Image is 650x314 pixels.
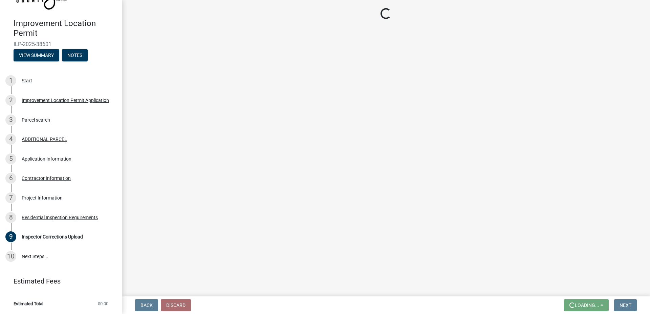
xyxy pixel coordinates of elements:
[22,234,83,239] div: Inspector Corrections Upload
[5,173,16,184] div: 6
[62,49,88,61] button: Notes
[140,302,153,308] span: Back
[22,137,67,142] div: ADDITIONAL PARCEL
[5,114,16,125] div: 3
[5,134,16,145] div: 4
[135,299,158,311] button: Back
[5,95,16,106] div: 2
[22,98,109,103] div: Improvement Location Permit Application
[62,53,88,58] wm-modal-confirm: Notes
[5,274,111,288] a: Estimated Fees
[22,156,71,161] div: Application Information
[5,212,16,223] div: 8
[22,195,63,200] div: Project Information
[5,153,16,164] div: 5
[14,53,59,58] wm-modal-confirm: Summary
[161,299,191,311] button: Discard
[620,302,631,308] span: Next
[5,231,16,242] div: 9
[14,19,116,38] h4: Improvement Location Permit
[22,215,98,220] div: Residential Inspection Requirements
[14,41,108,47] span: ILP-2025-38601
[614,299,637,311] button: Next
[22,78,32,83] div: Start
[22,118,50,122] div: Parcel search
[5,192,16,203] div: 7
[22,176,71,181] div: Contractor Information
[575,302,599,308] span: Loading...
[14,49,59,61] button: View Summary
[5,251,16,262] div: 10
[98,301,108,306] span: $0.00
[564,299,609,311] button: Loading...
[5,75,16,86] div: 1
[14,301,43,306] span: Estimated Total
